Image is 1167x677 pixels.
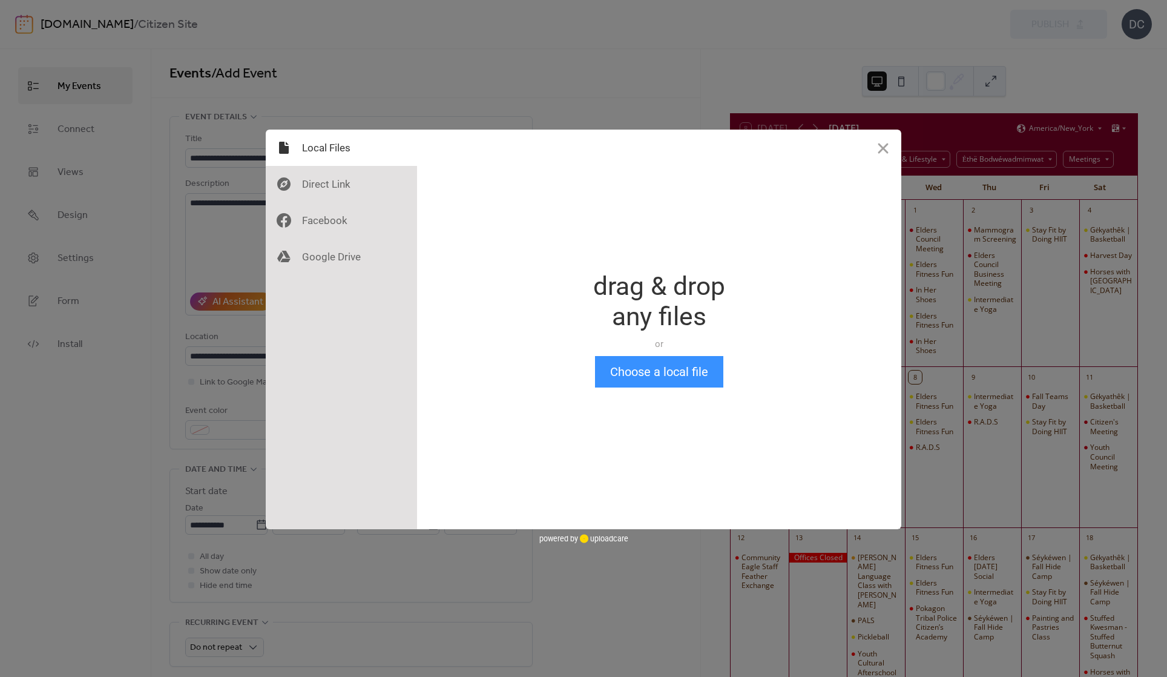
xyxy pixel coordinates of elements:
[539,529,628,547] div: powered by
[266,130,417,166] div: Local Files
[593,271,725,332] div: drag & drop any files
[578,534,628,543] a: uploadcare
[266,202,417,239] div: Facebook
[266,239,417,275] div: Google Drive
[266,166,417,202] div: Direct Link
[593,338,725,350] div: or
[865,130,901,166] button: Close
[595,356,723,388] button: Choose a local file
